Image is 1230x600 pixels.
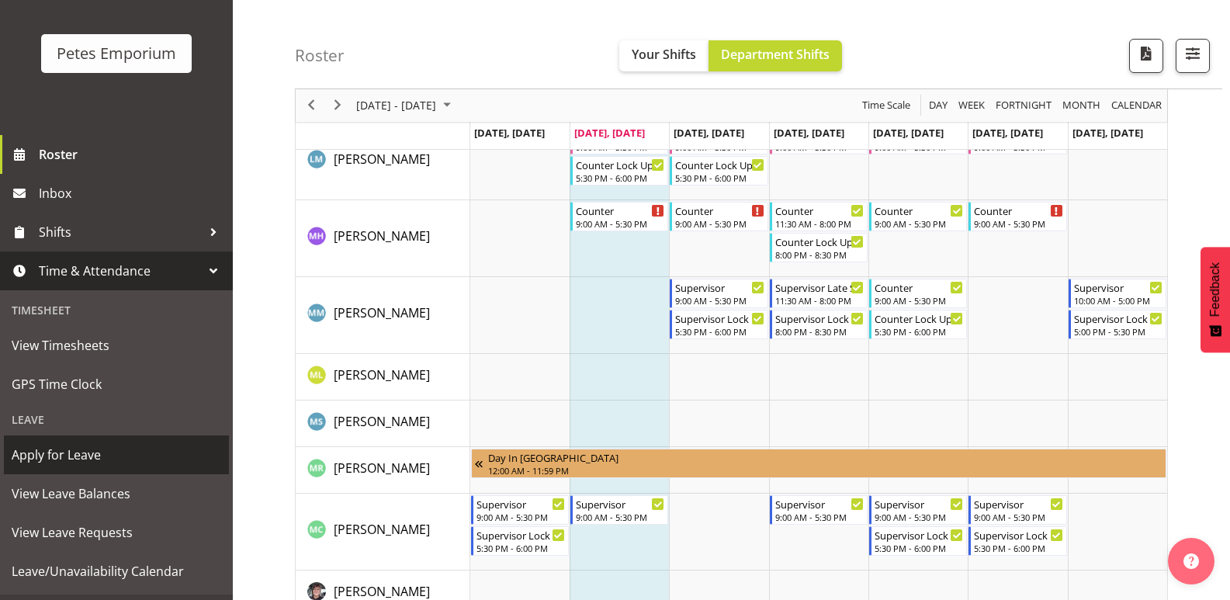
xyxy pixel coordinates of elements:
[1060,96,1104,116] button: Timeline Month
[675,217,764,230] div: 9:00 AM - 5:30 PM
[860,96,913,116] button: Time Scale
[296,123,470,200] td: Lianne Morete resource
[39,220,202,244] span: Shifts
[334,366,430,384] a: [PERSON_NAME]
[334,521,430,538] span: [PERSON_NAME]
[670,156,767,186] div: Lianne Morete"s event - Counter Lock Up Begin From Wednesday, August 27, 2025 at 5:30:00 PM GMT+1...
[1061,96,1102,116] span: Month
[775,203,864,218] div: Counter
[974,496,1062,512] div: Supervisor
[334,150,430,168] a: [PERSON_NAME]
[774,126,844,140] span: [DATE], [DATE]
[869,202,967,231] div: Mackenzie Angus"s event - Counter Begin From Friday, August 29, 2025 at 9:00:00 AM GMT+12:00 Ends...
[576,217,664,230] div: 9:00 AM - 5:30 PM
[869,495,967,525] div: Melissa Cowen"s event - Supervisor Begin From Friday, August 29, 2025 at 9:00:00 AM GMT+12:00 End...
[869,279,967,308] div: Mandy Mosley"s event - Counter Begin From Friday, August 29, 2025 at 9:00:00 AM GMT+12:00 Ends At...
[869,526,967,556] div: Melissa Cowen"s event - Supervisor Lock Up Begin From Friday, August 29, 2025 at 5:30:00 PM GMT+1...
[296,447,470,494] td: Melanie Richardson resource
[334,366,430,383] span: [PERSON_NAME]
[570,156,668,186] div: Lianne Morete"s event - Counter Lock Up Begin From Tuesday, August 26, 2025 at 5:30:00 PM GMT+12:...
[875,527,963,543] div: Supervisor Lock Up
[927,96,951,116] button: Timeline Day
[12,443,221,466] span: Apply for Leave
[721,46,830,63] span: Department Shifts
[974,217,1062,230] div: 9:00 AM - 5:30 PM
[334,460,430,477] span: [PERSON_NAME]
[775,279,864,295] div: Supervisor Late Shift
[476,511,565,523] div: 9:00 AM - 5:30 PM
[632,46,696,63] span: Your Shifts
[993,96,1055,116] button: Fortnight
[1176,39,1210,73] button: Filter Shifts
[968,526,1066,556] div: Melissa Cowen"s event - Supervisor Lock Up Begin From Saturday, August 30, 2025 at 5:30:00 PM GMT...
[875,217,963,230] div: 9:00 AM - 5:30 PM
[1072,126,1143,140] span: [DATE], [DATE]
[570,202,668,231] div: Mackenzie Angus"s event - Counter Begin From Tuesday, August 26, 2025 at 9:00:00 AM GMT+12:00 End...
[974,542,1062,554] div: 5:30 PM - 6:00 PM
[875,203,963,218] div: Counter
[334,520,430,539] a: [PERSON_NAME]
[869,310,967,339] div: Mandy Mosley"s event - Counter Lock Up Begin From Friday, August 29, 2025 at 5:30:00 PM GMT+12:00...
[576,496,664,512] div: Supervisor
[12,334,221,357] span: View Timesheets
[12,560,221,583] span: Leave/Unavailability Calendar
[956,96,988,116] button: Timeline Week
[1069,310,1166,339] div: Mandy Mosley"s event - Supervisor Lock Up Begin From Sunday, August 31, 2025 at 5:00:00 PM GMT+12...
[675,157,764,172] div: Counter Lock Up
[488,464,1162,477] div: 12:00 AM - 11:59 PM
[770,233,868,262] div: Mackenzie Angus"s event - Counter Lock Up Begin From Thursday, August 28, 2025 at 8:00:00 PM GMT+...
[476,496,565,512] div: Supervisor
[957,96,986,116] span: Week
[974,203,1062,218] div: Counter
[775,511,864,523] div: 9:00 AM - 5:30 PM
[57,42,176,65] div: Petes Emporium
[875,496,963,512] div: Supervisor
[875,279,963,295] div: Counter
[670,279,767,308] div: Mandy Mosley"s event - Supervisor Begin From Wednesday, August 27, 2025 at 9:00:00 AM GMT+12:00 E...
[39,259,202,283] span: Time & Attendance
[1074,279,1162,295] div: Supervisor
[488,449,1162,465] div: Day In [GEOGRAPHIC_DATA]
[4,326,229,365] a: View Timesheets
[476,542,565,554] div: 5:30 PM - 6:00 PM
[775,217,864,230] div: 11:30 AM - 8:00 PM
[476,527,565,543] div: Supervisor Lock Up
[1208,262,1222,317] span: Feedback
[334,413,430,430] span: [PERSON_NAME]
[12,521,221,544] span: View Leave Requests
[670,310,767,339] div: Mandy Mosley"s event - Supervisor Lock Up Begin From Wednesday, August 27, 2025 at 5:30:00 PM GMT...
[1069,279,1166,308] div: Mandy Mosley"s event - Supervisor Begin From Sunday, August 31, 2025 at 10:00:00 AM GMT+12:00 End...
[12,482,221,505] span: View Leave Balances
[296,277,470,354] td: Mandy Mosley resource
[334,227,430,245] a: [PERSON_NAME]
[709,40,842,71] button: Department Shifts
[675,203,764,218] div: Counter
[12,373,221,396] span: GPS Time Clock
[674,126,744,140] span: [DATE], [DATE]
[296,494,470,571] td: Melissa Cowen resource
[471,526,569,556] div: Melissa Cowen"s event - Supervisor Lock Up Begin From Monday, August 25, 2025 at 5:30:00 PM GMT+1...
[324,89,351,122] div: next period
[972,126,1043,140] span: [DATE], [DATE]
[1074,294,1162,307] div: 10:00 AM - 5:00 PM
[39,182,225,205] span: Inbox
[334,583,430,600] span: [PERSON_NAME]
[775,234,864,249] div: Counter Lock Up
[334,412,430,431] a: [PERSON_NAME]
[295,47,345,64] h4: Roster
[4,365,229,404] a: GPS Time Clock
[875,325,963,338] div: 5:30 PM - 6:00 PM
[974,511,1062,523] div: 9:00 AM - 5:30 PM
[775,325,864,338] div: 8:00 PM - 8:30 PM
[334,459,430,477] a: [PERSON_NAME]
[875,294,963,307] div: 9:00 AM - 5:30 PM
[327,96,348,116] button: Next
[974,527,1062,543] div: Supervisor Lock Up
[570,495,668,525] div: Melissa Cowen"s event - Supervisor Begin From Tuesday, August 26, 2025 at 9:00:00 AM GMT+12:00 En...
[968,495,1066,525] div: Melissa Cowen"s event - Supervisor Begin From Saturday, August 30, 2025 at 9:00:00 AM GMT+12:00 E...
[775,496,864,512] div: Supervisor
[301,96,322,116] button: Previous
[355,96,438,116] span: [DATE] - [DATE]
[296,401,470,447] td: Maureen Sellwood resource
[775,310,864,326] div: Supervisor Lock Up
